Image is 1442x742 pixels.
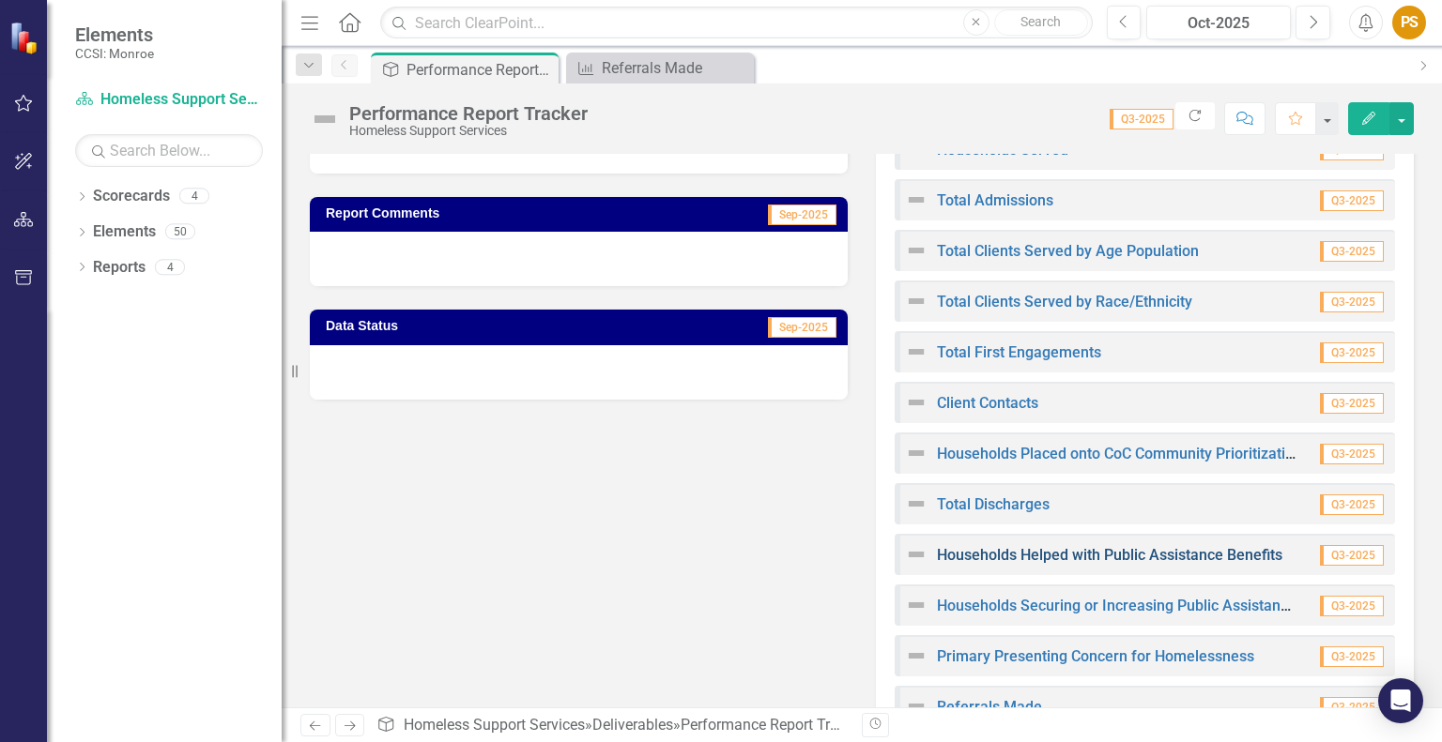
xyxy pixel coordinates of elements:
img: ClearPoint Strategy [9,22,42,54]
a: Total Clients Served by Race/Ethnicity [937,293,1192,310]
span: Sep-2025 [768,204,836,225]
div: Oct-2025 [1153,12,1284,35]
img: Not Defined [905,290,928,312]
a: Referrals Made [571,56,749,80]
input: Search Below... [75,134,263,167]
span: Elements [75,23,154,46]
img: Not Defined [905,695,928,718]
a: Elements [93,221,156,243]
button: PS [1392,6,1426,39]
span: Q3-2025 [1320,494,1384,515]
div: Performance Report Tracker [407,58,554,82]
div: 4 [155,259,185,275]
a: Primary Presenting Concern for Homelessness [937,647,1254,665]
div: Performance Report Tracker [349,103,588,124]
div: Homeless Support Services [349,124,588,138]
a: Reports [93,257,146,279]
a: Total Clients Served by Age Population [937,242,1199,260]
span: Q3-2025 [1110,109,1174,129]
a: Client Contacts [937,394,1038,412]
span: Sep-2025 [768,317,836,338]
span: Q3-2025 [1320,393,1384,414]
a: Total Discharges [937,495,1050,513]
a: Households Securing or Increasing Public Assistance Benefits [937,597,1356,614]
span: Q3-2025 [1320,444,1384,464]
h3: Data Status [326,319,586,333]
img: Not Defined [905,594,928,616]
a: Deliverables [592,716,673,734]
a: Total First Engagements [937,343,1101,361]
a: Homeless Support Services [404,716,585,734]
img: Not Defined [905,442,928,464]
div: Open Intercom Messenger [1378,678,1423,723]
div: 50 [165,224,195,240]
div: Performance Report Tracker [681,716,866,734]
span: Q3-2025 [1320,646,1384,667]
div: 4 [179,189,209,204]
img: Not Defined [905,391,928,414]
a: Households Helped with Public Assistance Benefits [937,546,1282,564]
a: Referrals Made [937,698,1042,716]
a: Households Placed onto CoC Community Prioritization List [937,445,1330,462]
button: Oct-2025 [1146,6,1291,39]
img: Not Defined [310,104,340,134]
button: Search [994,9,1088,36]
small: CCSI: Monroe [75,46,154,61]
a: Total Admissions [937,191,1053,209]
img: Not Defined [905,492,928,515]
img: Not Defined [905,239,928,262]
span: Q3-2025 [1320,342,1384,363]
h3: Report Comments [326,206,642,220]
a: Scorecards [93,186,170,207]
img: Not Defined [905,189,928,211]
img: Not Defined [905,341,928,363]
div: » » [376,715,848,736]
input: Search ClearPoint... [380,7,1092,39]
span: Q3-2025 [1320,596,1384,616]
span: Q3-2025 [1320,190,1384,211]
span: Q3-2025 [1320,292,1384,312]
div: Referrals Made [602,56,749,80]
a: Homeless Support Services [75,89,263,111]
span: Q3-2025 [1320,545,1384,566]
span: Q3-2025 [1320,241,1384,262]
span: Search [1020,14,1061,29]
span: Q3-2025 [1320,697,1384,718]
img: Not Defined [905,543,928,566]
img: Not Defined [905,644,928,667]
